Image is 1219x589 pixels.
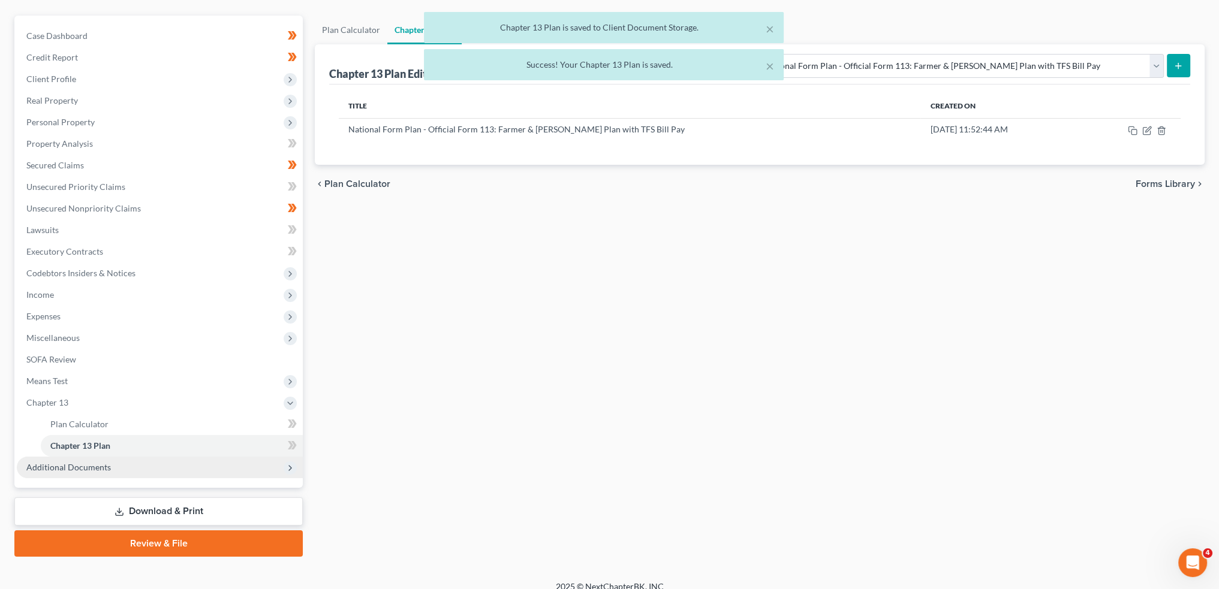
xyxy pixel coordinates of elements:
span: Forms Library [1136,179,1195,189]
td: [DATE] 11:52:44 AM [920,118,1078,141]
span: Miscellaneous [26,333,80,343]
a: Chapter 13 Plan [41,435,303,457]
button: Forms Library chevron_right [1136,179,1205,189]
button: × [766,22,774,36]
span: Plan Calculator [50,419,109,429]
span: 4 [1203,548,1212,558]
span: Plan Calculator [324,179,390,189]
a: SOFA Review [17,349,303,370]
span: SOFA Review [26,354,76,364]
a: Download & Print [14,497,303,525]
a: Lawsuits [17,219,303,241]
span: Unsecured Priority Claims [26,182,125,192]
span: Chapter 13 Plan [50,440,110,451]
span: Lawsuits [26,225,59,235]
button: chevron_left Plan Calculator [315,179,390,189]
th: Created On [920,94,1078,118]
td: National Form Plan - Official Form 113: Farmer & [PERSON_NAME] Plan with TFS Bill Pay [339,118,920,141]
a: Executory Contracts [17,241,303,262]
span: Means Test [26,376,68,386]
span: Real Property [26,95,78,105]
span: Chapter 13 [26,397,68,407]
span: Executory Contracts [26,246,103,256]
a: Property Analysis [17,133,303,155]
a: Review & File [14,530,303,557]
span: Codebtors Insiders & Notices [26,268,136,278]
div: Chapter 13 Plan is saved to Client Document Storage. [434,22,774,34]
span: Income [26,289,54,300]
i: chevron_left [315,179,324,189]
span: Additional Documents [26,462,111,472]
th: Title [339,94,920,118]
span: Personal Property [26,117,95,127]
a: Unsecured Priority Claims [17,176,303,198]
button: × [766,59,774,73]
a: Unsecured Nonpriority Claims [17,198,303,219]
div: Success! Your Chapter 13 Plan is saved. [434,59,774,71]
a: Plan Calculator [41,413,303,435]
a: Secured Claims [17,155,303,176]
span: Unsecured Nonpriority Claims [26,203,141,213]
span: Secured Claims [26,160,84,170]
iframe: Intercom live chat [1178,548,1207,577]
span: Expenses [26,311,61,321]
i: chevron_right [1195,179,1205,189]
span: Property Analysis [26,138,93,149]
